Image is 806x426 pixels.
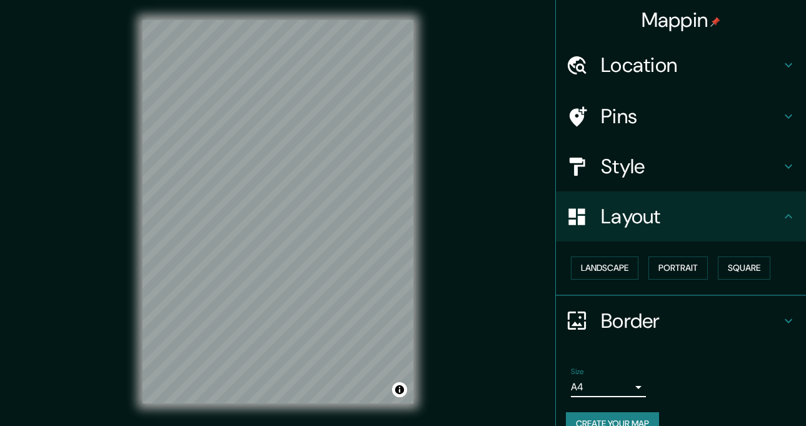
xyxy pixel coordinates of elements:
[601,53,781,78] h4: Location
[601,204,781,229] h4: Layout
[571,377,646,397] div: A4
[571,366,584,377] label: Size
[642,8,721,33] h4: Mappin
[601,154,781,179] h4: Style
[143,20,413,403] canvas: Map
[695,377,792,412] iframe: Help widget launcher
[571,256,638,280] button: Landscape
[718,256,770,280] button: Square
[556,91,806,141] div: Pins
[556,296,806,346] div: Border
[601,104,781,129] h4: Pins
[710,17,720,27] img: pin-icon.png
[556,141,806,191] div: Style
[601,308,781,333] h4: Border
[556,191,806,241] div: Layout
[392,382,407,397] button: Toggle attribution
[556,40,806,90] div: Location
[648,256,708,280] button: Portrait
